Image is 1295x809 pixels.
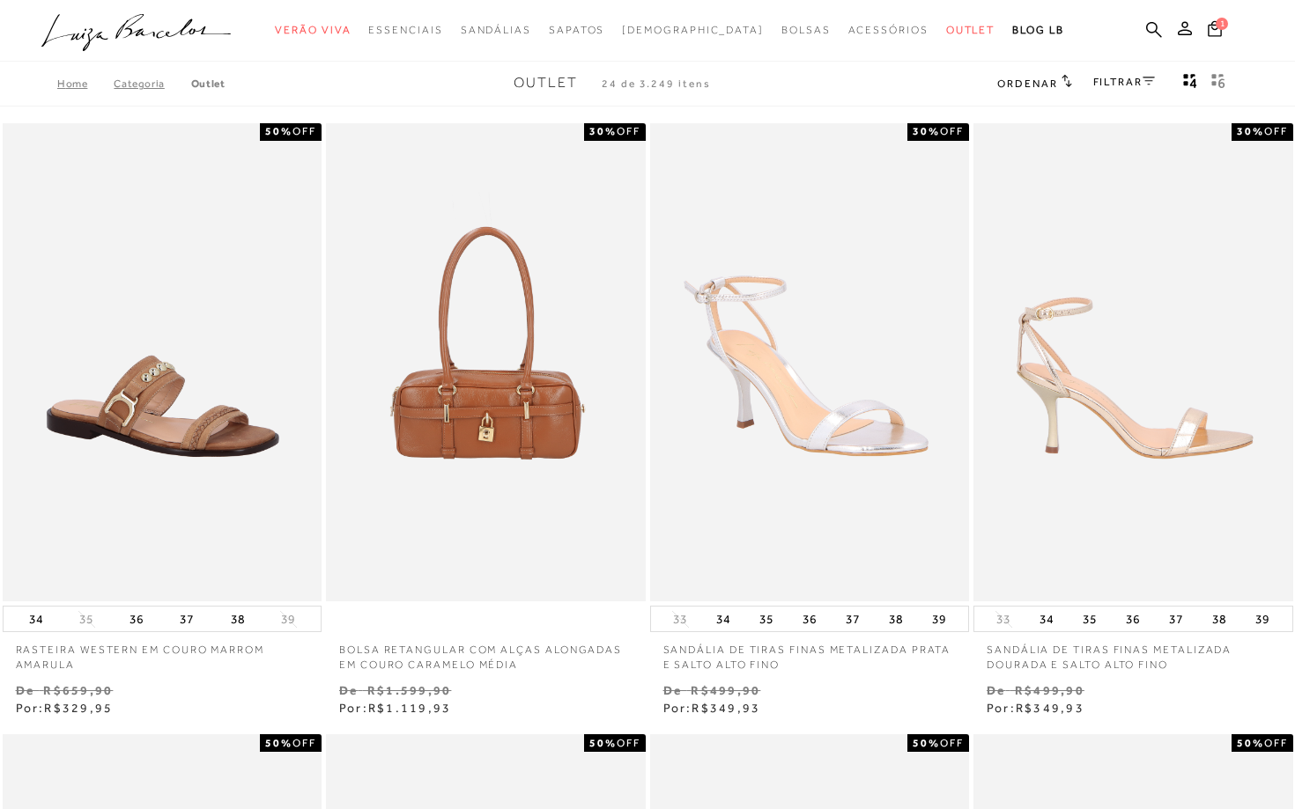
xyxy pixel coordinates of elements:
img: SANDÁLIA DE TIRAS FINAS METALIZADA PRATA E SALTO ALTO FINO [652,126,968,599]
strong: 50% [265,125,292,137]
button: 38 [1207,607,1232,631]
a: Outlet [191,77,226,90]
button: 37 [840,607,865,631]
small: De [663,683,682,697]
a: categoryNavScreenReaderText [946,14,995,47]
button: Mostrar 4 produtos por linha [1178,72,1202,95]
img: BOLSA RETANGULAR COM ALÇAS ALONGADAS EM COURO CARAMELO MÉDIA [328,126,644,599]
span: BLOG LB [1012,24,1063,36]
a: FILTRAR [1093,76,1155,88]
img: SANDÁLIA DE TIRAS FINAS METALIZADA DOURADA E SALTO ALTO FINO [975,123,1293,602]
button: 1 [1202,19,1227,43]
a: categoryNavScreenReaderText [461,14,531,47]
span: Acessórios [848,24,929,36]
span: R$349,93 [692,701,760,715]
span: R$349,93 [1016,701,1084,715]
button: gridText6Desc [1206,72,1231,95]
button: 39 [276,611,300,628]
a: BOLSA RETANGULAR COM ALÇAS ALONGADAS EM COURO CARAMELO MÉDIA [326,632,646,673]
a: noSubCategoriesText [622,14,764,47]
strong: 50% [265,737,292,749]
small: De [16,683,34,697]
button: 35 [1077,607,1102,631]
strong: 50% [589,737,617,749]
span: OFF [292,125,316,137]
a: Categoria [114,77,190,90]
a: RASTEIRA WESTERN EM COURO MARROM AMARULA RASTEIRA WESTERN EM COURO MARROM AMARULA [4,126,321,599]
button: 38 [884,607,908,631]
strong: 30% [1237,125,1264,137]
button: 34 [1034,607,1059,631]
a: categoryNavScreenReaderText [549,14,604,47]
a: SANDÁLIA DE TIRAS FINAS METALIZADA PRATA E SALTO ALTO FINO SANDÁLIA DE TIRAS FINAS METALIZADA PRA... [652,126,968,599]
a: categoryNavScreenReaderText [275,14,351,47]
span: R$329,95 [44,701,113,715]
span: Bolsas [781,24,831,36]
span: Essenciais [368,24,442,36]
strong: 30% [913,125,940,137]
strong: 50% [913,737,940,749]
span: Sandálias [461,24,531,36]
small: De [987,683,1005,697]
span: Sapatos [549,24,604,36]
button: 33 [668,611,692,628]
strong: 30% [589,125,617,137]
button: 38 [226,607,250,631]
span: 1 [1216,18,1228,30]
a: SANDÁLIA DE TIRAS FINAS METALIZADA PRATA E SALTO ALTO FINO [650,632,970,673]
span: Por: [663,701,761,715]
span: OFF [940,125,964,137]
span: 24 de 3.249 itens [602,77,711,90]
a: Home [57,77,114,90]
button: 37 [1164,607,1188,631]
a: RASTEIRA WESTERN EM COURO MARROM AMARULA [3,632,322,673]
small: R$1.599,90 [367,683,451,697]
span: OFF [617,125,640,137]
button: 35 [74,611,99,628]
small: R$659,90 [43,683,113,697]
span: OFF [292,737,316,749]
a: categoryNavScreenReaderText [368,14,442,47]
button: 34 [24,607,48,631]
span: [DEMOGRAPHIC_DATA] [622,24,764,36]
button: 34 [711,607,736,631]
small: R$499,90 [691,683,760,697]
span: Por: [987,701,1084,715]
span: Por: [339,701,451,715]
button: 39 [1250,607,1275,631]
span: Outlet [514,75,578,91]
span: R$1.119,93 [368,701,451,715]
img: RASTEIRA WESTERN EM COURO MARROM AMARULA [4,126,321,599]
button: 33 [991,611,1016,628]
a: BLOG LB [1012,14,1063,47]
a: BOLSA RETANGULAR COM ALÇAS ALONGADAS EM COURO CARAMELO MÉDIA BOLSA RETANGULAR COM ALÇAS ALONGADAS... [328,126,644,599]
span: Ordenar [997,77,1057,90]
span: Por: [16,701,114,715]
small: De [339,683,358,697]
span: Verão Viva [275,24,351,36]
button: 39 [927,607,951,631]
button: 36 [1121,607,1145,631]
strong: 50% [1237,737,1264,749]
span: OFF [940,737,964,749]
a: categoryNavScreenReaderText [848,14,929,47]
a: SANDÁLIA DE TIRAS FINAS METALIZADA DOURADA E SALTO ALTO FINO [975,126,1291,599]
span: Outlet [946,24,995,36]
a: categoryNavScreenReaderText [781,14,831,47]
button: 36 [124,607,149,631]
span: OFF [1264,125,1288,137]
a: SANDÁLIA DE TIRAS FINAS METALIZADA DOURADA E SALTO ALTO FINO [973,632,1293,673]
button: 36 [797,607,822,631]
span: OFF [1264,737,1288,749]
button: 37 [174,607,199,631]
small: R$499,90 [1015,683,1084,697]
button: 35 [754,607,779,631]
span: OFF [617,737,640,749]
